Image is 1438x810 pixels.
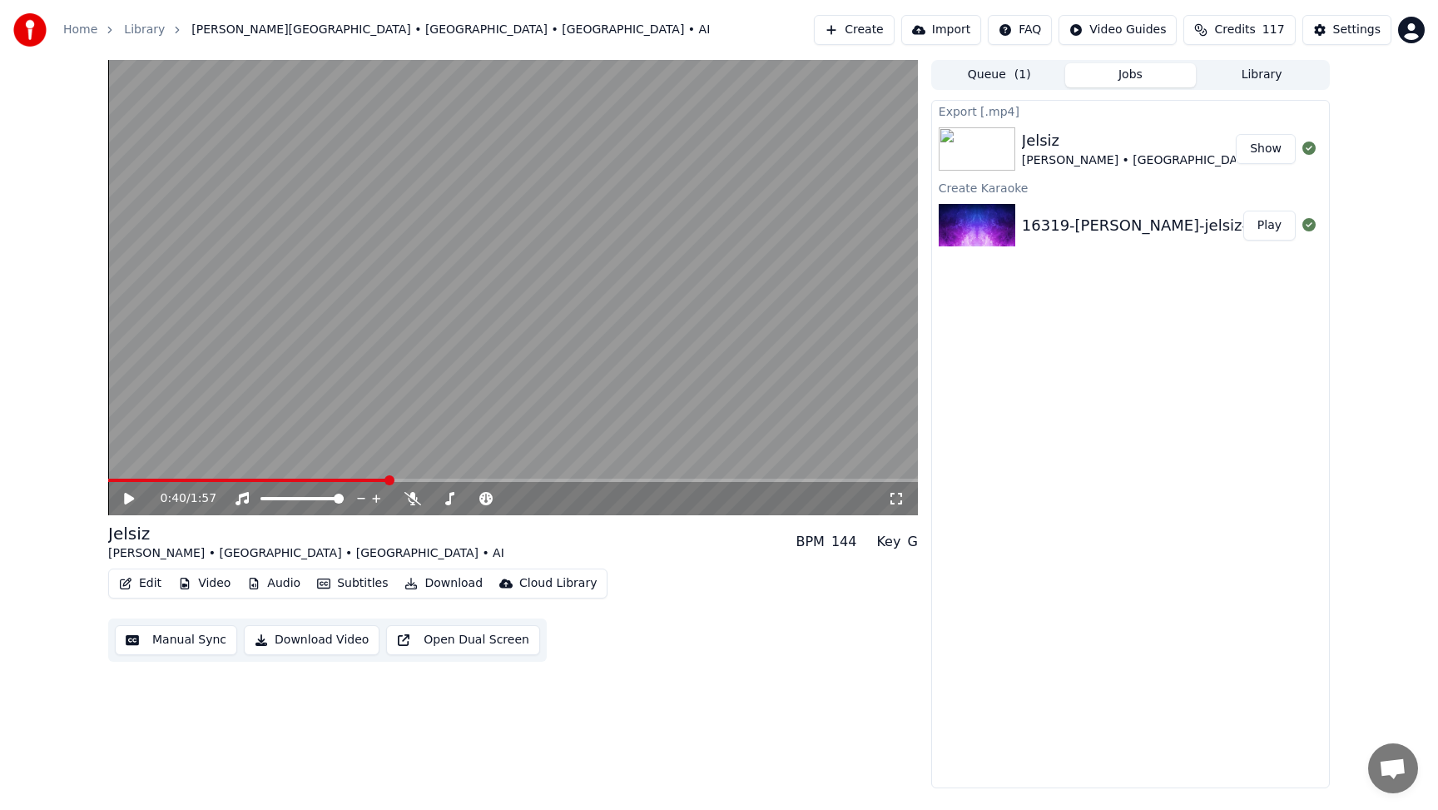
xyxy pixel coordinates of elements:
div: 144 [831,532,857,552]
button: Audio [240,572,307,595]
div: BPM [796,532,824,552]
div: / [161,490,201,507]
button: Video Guides [1059,15,1177,45]
span: 117 [1262,22,1285,38]
div: Jelsiz [1022,129,1418,152]
nav: breadcrumb [63,22,710,38]
span: 0:40 [161,490,186,507]
div: Open chat [1368,743,1418,793]
div: Settings [1333,22,1381,38]
span: ( 1 ) [1014,67,1031,83]
div: Cloud Library [519,575,597,592]
a: Library [124,22,165,38]
button: Import [901,15,981,45]
div: 16319-[PERSON_NAME]-jelsiz-tunde-jaryk-ai [1022,214,1352,237]
a: Home [63,22,97,38]
button: Jobs [1065,63,1197,87]
div: [PERSON_NAME] • [GEOGRAPHIC_DATA] • [GEOGRAPHIC_DATA] • AI [108,545,504,562]
img: youka [13,13,47,47]
button: Download [398,572,489,595]
span: Credits [1214,22,1255,38]
button: FAQ [988,15,1052,45]
div: Key [876,532,900,552]
button: Queue [934,63,1065,87]
button: Edit [112,572,168,595]
button: Credits117 [1183,15,1295,45]
button: Download Video [244,625,379,655]
button: Manual Sync [115,625,237,655]
div: [PERSON_NAME] • [GEOGRAPHIC_DATA] • [GEOGRAPHIC_DATA] • AI [1022,152,1418,169]
button: Library [1196,63,1327,87]
div: Export [.mp4] [932,101,1329,121]
button: Settings [1302,15,1391,45]
button: Subtitles [310,572,394,595]
button: Show [1236,134,1296,164]
div: Create Karaoke [932,177,1329,197]
button: Play [1243,211,1296,241]
span: [PERSON_NAME][GEOGRAPHIC_DATA] • [GEOGRAPHIC_DATA] • [GEOGRAPHIC_DATA] • AI [191,22,710,38]
button: Open Dual Screen [386,625,540,655]
div: G [907,532,917,552]
span: 1:57 [191,490,216,507]
div: Jelsiz [108,522,504,545]
button: Video [171,572,237,595]
button: Create [814,15,895,45]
